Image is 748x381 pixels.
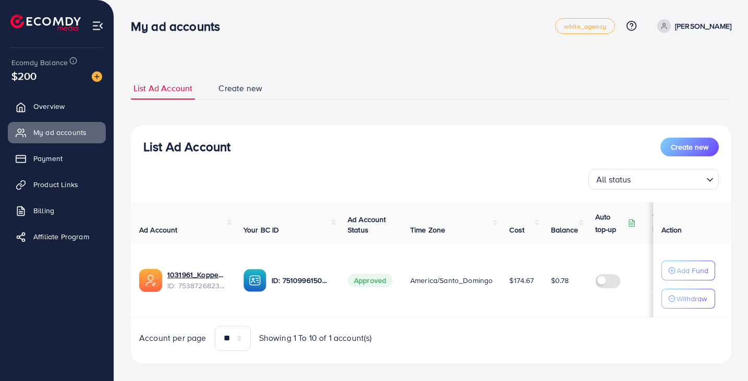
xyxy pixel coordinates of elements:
[555,18,615,34] a: white_agency
[259,332,372,344] span: Showing 1 To 10 of 1 account(s)
[595,211,626,236] p: Auto top-up
[588,169,719,190] div: Search for option
[133,82,192,94] span: List Ad Account
[509,225,524,235] span: Cost
[167,269,227,291] div: <span class='underline'>1031961_KoppenHomeLiving_1755246762606</span></br>7538726823157530642
[509,275,534,286] span: $174.67
[8,96,106,117] a: Overview
[704,334,740,373] iframe: Chat
[33,101,65,112] span: Overview
[167,280,227,291] span: ID: 7538726823157530642
[139,269,162,292] img: ic-ads-acc.e4c84228.svg
[634,170,702,187] input: Search for option
[653,19,731,33] a: [PERSON_NAME]
[661,225,682,235] span: Action
[272,274,331,287] p: ID: 7510996150019981328
[33,231,89,242] span: Affiliate Program
[33,205,54,216] span: Billing
[11,68,37,83] span: $200
[661,261,715,280] button: Add Fund
[410,225,445,235] span: Time Zone
[33,127,87,138] span: My ad accounts
[410,275,493,286] span: America/Santo_Domingo
[594,172,633,187] span: All status
[92,20,104,32] img: menu
[10,15,81,31] img: logo
[677,264,708,277] p: Add Fund
[92,71,102,82] img: image
[675,20,731,32] p: [PERSON_NAME]
[11,57,68,68] span: Ecomdy Balance
[551,275,569,286] span: $0.78
[139,225,178,235] span: Ad Account
[143,139,230,154] h3: List Ad Account
[8,122,106,143] a: My ad accounts
[139,332,206,344] span: Account per page
[661,289,715,309] button: Withdraw
[660,138,719,156] button: Create new
[33,153,63,164] span: Payment
[677,292,707,305] p: Withdraw
[671,142,708,152] span: Create new
[8,174,106,195] a: Product Links
[348,274,393,287] span: Approved
[33,179,78,190] span: Product Links
[167,269,227,280] a: 1031961_KoppenHomeLiving_1755246762606
[551,225,579,235] span: Balance
[348,214,386,235] span: Ad Account Status
[131,19,228,34] h3: My ad accounts
[8,200,106,221] a: Billing
[243,225,279,235] span: Your BC ID
[243,269,266,292] img: ic-ba-acc.ded83a64.svg
[564,23,606,30] span: white_agency
[8,226,106,247] a: Affiliate Program
[218,82,262,94] span: Create new
[8,148,106,169] a: Payment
